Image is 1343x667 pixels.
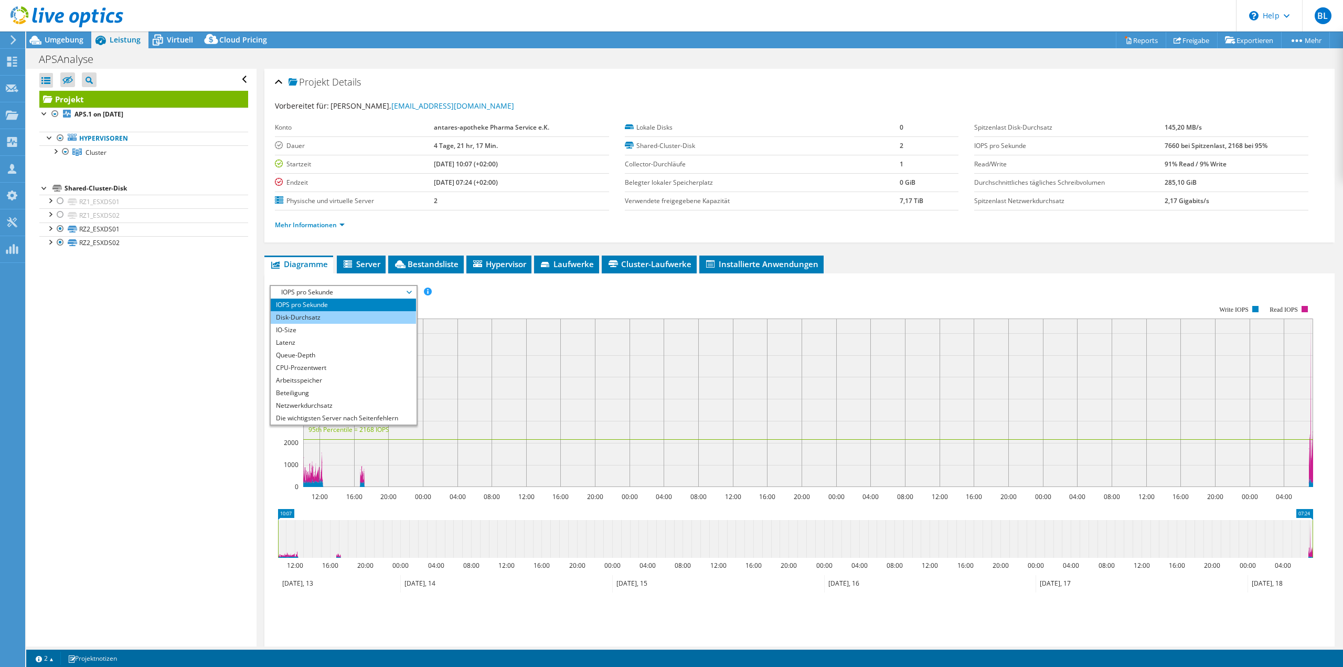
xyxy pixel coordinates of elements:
label: Lokale Disks [625,122,900,133]
text: 00:00 [1240,561,1256,570]
b: 7660 bei Spitzenlast, 2168 bei 95% [1165,141,1267,150]
span: [PERSON_NAME], [331,101,514,111]
text: 08:00 [463,561,479,570]
b: 1 [900,160,903,168]
text: 00:00 [828,492,845,501]
label: IOPS pro Sekunde [974,141,1164,151]
b: 91% Read / 9% Write [1165,160,1227,168]
label: Spitzenlast Netzwerkdurchsatz [974,196,1164,206]
text: 08:00 [1104,492,1120,501]
text: 16:00 [552,492,569,501]
b: 0 GiB [900,178,915,187]
span: Diagramme [270,259,328,269]
b: antares-apotheke Pharma Service e.K. [434,123,549,132]
li: Beteiligung [271,387,416,399]
li: Latenz [271,336,416,349]
span: Virtuell [167,35,193,45]
text: 20:00 [587,492,603,501]
text: 04:00 [862,492,879,501]
span: Details [332,76,361,88]
text: 00:00 [392,561,409,570]
b: 0 [900,123,903,132]
text: 20:00 [993,561,1009,570]
text: 04:00 [1276,492,1292,501]
b: 7,17 TiB [900,196,923,205]
text: 00:00 [604,561,621,570]
text: 1000 [284,460,299,469]
span: BL [1315,7,1331,24]
li: Disk-Durchsatz [271,311,416,324]
text: 20:00 [569,561,585,570]
li: CPU-Prozentwert [271,362,416,374]
a: RZ1_ESXDS01 [39,195,248,208]
label: Shared-Cluster-Disk [625,141,900,151]
label: Collector-Durchläufe [625,159,900,170]
text: 00:00 [415,492,431,501]
text: 20:00 [1207,492,1223,501]
text: 95th Percentile = 2168 IOPS [308,425,389,434]
text: 04:00 [639,561,656,570]
b: [DATE] 07:24 (+02:00) [434,178,498,187]
text: 16:00 [346,492,363,501]
text: 04:00 [1063,561,1079,570]
text: 00:00 [622,492,638,501]
text: 12:00 [725,492,741,501]
text: 0 [295,482,299,491]
label: Read/Write [974,159,1164,170]
text: 00:00 [1028,561,1044,570]
text: 12:00 [922,561,938,570]
text: 16:00 [1169,561,1185,570]
a: Projekt [39,91,248,108]
text: 12:00 [518,492,535,501]
text: 12:00 [312,492,328,501]
text: 12:00 [287,561,303,570]
text: 20:00 [781,561,797,570]
span: Cluster [86,148,106,157]
label: Verwendete freigegebene Kapazität [625,196,900,206]
li: Queue-Depth [271,349,416,362]
a: APS.1 on [DATE] [39,108,248,121]
text: 16:00 [745,561,762,570]
text: 04:00 [656,492,672,501]
label: Durchschnittliches tägliches Schreibvolumen [974,177,1164,188]
label: Belegter lokaler Speicherplatz [625,177,900,188]
span: Leistung [110,35,141,45]
text: Write IOPS [1219,306,1249,313]
b: 2 [434,196,438,205]
text: 16:00 [966,492,982,501]
a: Freigabe [1166,32,1218,48]
span: Server [342,259,380,269]
text: 08:00 [484,492,500,501]
a: 2 [28,652,61,665]
b: 4 Tage, 21 hr, 17 Min. [434,141,498,150]
li: IOPS pro Sekunde [271,299,416,311]
span: Cloud Pricing [219,35,267,45]
label: Startzeit [275,159,433,170]
a: Projektnotizen [60,652,124,665]
span: Projekt [289,77,329,88]
a: RZ2_ESXDS01 [39,223,248,236]
text: 20:00 [1204,561,1220,570]
text: 16:00 [957,561,974,570]
text: 12:00 [1138,492,1155,501]
text: 16:00 [759,492,775,501]
b: 2 [900,141,903,150]
text: 04:00 [428,561,444,570]
label: Endzeit [275,177,433,188]
span: Bestandsliste [393,259,459,269]
span: Installierte Anwendungen [705,259,818,269]
li: IO-Size [271,324,416,336]
label: Dauer [275,141,433,151]
h2: Erweiterte Diagramm-Steuerung [270,643,422,664]
text: 16:00 [1173,492,1189,501]
b: 145,20 MB/s [1165,123,1202,132]
li: Arbeitsspeicher [271,374,416,387]
text: 12:00 [932,492,948,501]
a: Reports [1116,32,1166,48]
text: 20:00 [380,492,397,501]
text: 08:00 [675,561,691,570]
b: [DATE] 10:07 (+02:00) [434,160,498,168]
text: 16:00 [534,561,550,570]
span: IOPS pro Sekunde [276,286,411,299]
a: Cluster [39,145,248,159]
